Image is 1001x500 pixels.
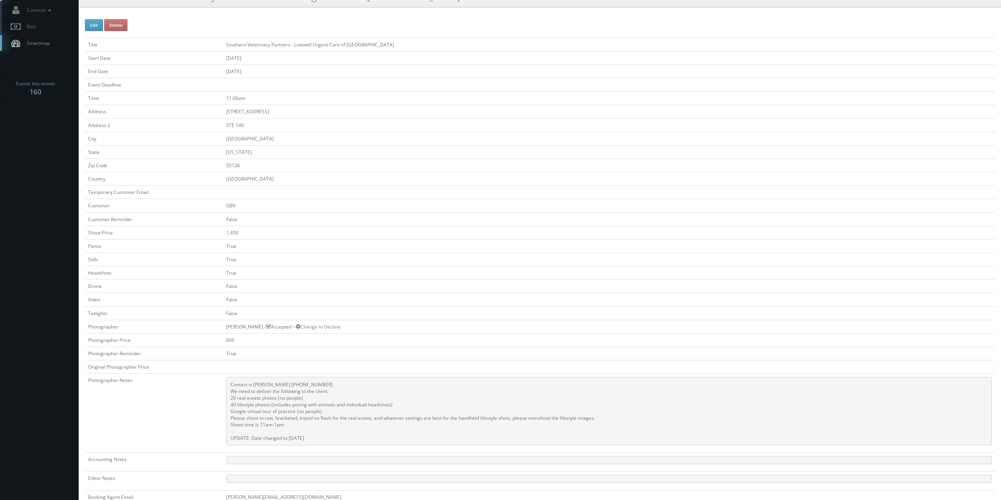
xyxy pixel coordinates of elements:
td: True [223,253,995,266]
td: 11:00am [223,92,995,105]
td: 1,450 [223,226,995,239]
td: State [85,145,223,159]
td: Original Photographer Price [85,360,223,374]
td: [DATE] [223,65,995,78]
td: Photographer [85,320,223,333]
td: Event Deadline [85,78,223,92]
td: [PERSON_NAME] - Accepted -- [223,320,995,333]
td: Twilights [85,306,223,320]
td: 55126 [223,159,995,172]
td: [DATE] [223,51,995,65]
td: Start Date [85,51,223,65]
td: False [223,280,995,293]
td: Panos [85,239,223,253]
td: Shoot Price [85,226,223,239]
span: Bids [23,23,36,30]
td: Title [85,38,223,51]
td: Photographer Price [85,333,223,347]
td: False [223,293,995,306]
td: Time [85,92,223,105]
td: False [223,212,995,226]
td: False [223,306,995,320]
td: True [223,347,995,360]
td: Address [85,105,223,118]
button: Delete [104,19,127,31]
a: Change to Decline [296,323,341,330]
button: Edit [85,19,103,31]
td: Customer [85,199,223,212]
td: Southern Veterinary Partners - Livewell Urgent Care of [GEOGRAPHIC_DATA] [223,38,995,51]
td: Photographer Reminder [85,347,223,360]
td: [US_STATE] [223,145,995,159]
td: Photographer Notes [85,374,223,453]
td: City [85,132,223,145]
td: Country [85,172,223,186]
td: GBV [223,199,995,212]
td: 600 [223,333,995,347]
span: Smartmap [23,40,50,46]
td: Zip Code [85,159,223,172]
td: Address 2 [85,118,223,132]
td: Temporary Customer Email [85,186,223,199]
td: End Date [85,65,223,78]
pre: Contact is [PERSON_NAME] [PHONE_NUMBER] We need to deliver the following to the client: 20 real e... [226,377,992,445]
span: Contacts [23,7,53,13]
td: Headshots [85,266,223,280]
td: STE 140 [223,118,995,132]
td: [GEOGRAPHIC_DATA] [223,172,995,186]
td: True [223,239,995,253]
td: [STREET_ADDRESS] [223,105,995,118]
td: Editor Notes [85,472,223,491]
td: Stills [85,253,223,266]
td: Drone [85,280,223,293]
td: Video [85,293,223,306]
td: Accounting Notes [85,453,223,472]
td: Customer Reminder [85,212,223,226]
strong: 160 [29,87,41,96]
td: True [223,266,995,280]
span: Events this month [16,80,55,88]
td: [GEOGRAPHIC_DATA] [223,132,995,145]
